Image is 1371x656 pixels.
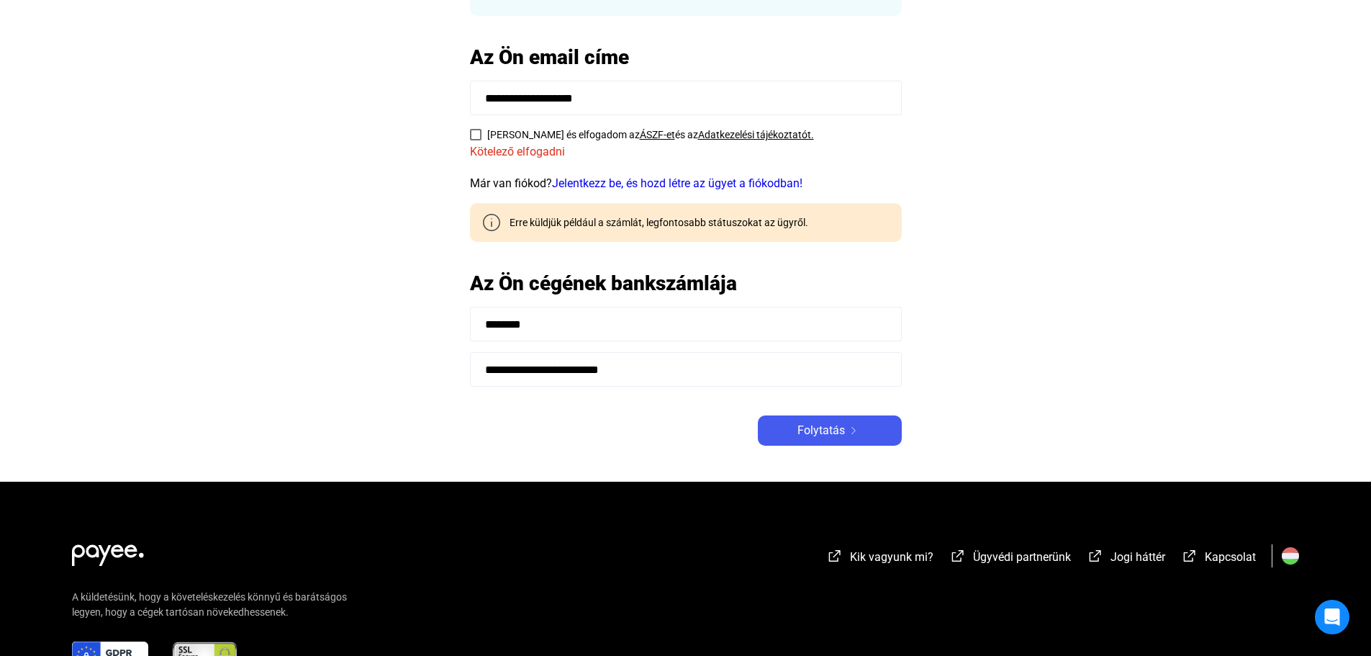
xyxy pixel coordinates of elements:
[826,549,843,563] img: external-link-white
[1205,550,1256,564] span: Kapcsolat
[1110,550,1165,564] span: Jogi háttér
[850,550,933,564] span: Kik vagyunk mi?
[470,143,902,161] mat-error: Kötelező elfogadni
[758,415,902,446] button: Folytatásarrow-right-white
[1181,552,1256,566] a: external-link-whiteKapcsolat
[470,271,902,296] h2: Az Ön cégének bankszámlája
[675,129,698,140] span: és az
[470,45,902,70] h2: Az Ön email címe
[698,129,814,140] a: Adatkezelési tájékoztatót.
[483,214,500,231] img: info-grey-outline
[1315,600,1349,634] div: Open Intercom Messenger
[470,175,902,192] div: Már van fiókod?
[797,422,845,439] span: Folytatás
[1087,549,1104,563] img: external-link-white
[1282,547,1299,565] img: HU.svg
[949,549,967,563] img: external-link-white
[845,427,862,434] img: arrow-right-white
[826,552,933,566] a: external-link-whiteKik vagyunk mi?
[552,176,802,190] a: Jelentkezz be, és hozd létre az ügyet a fiókodban!
[949,552,1071,566] a: external-link-whiteÜgyvédi partnerünk
[487,129,640,140] span: [PERSON_NAME] és elfogadom az
[640,129,675,140] a: ÁSZF-et
[72,536,144,566] img: white-payee-white-dot.svg
[973,550,1071,564] span: Ügyvédi partnerünk
[1087,552,1165,566] a: external-link-whiteJogi háttér
[499,215,808,230] div: Erre küldjük például a számlát, legfontosabb státuszokat az ügyről.
[1181,549,1198,563] img: external-link-white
